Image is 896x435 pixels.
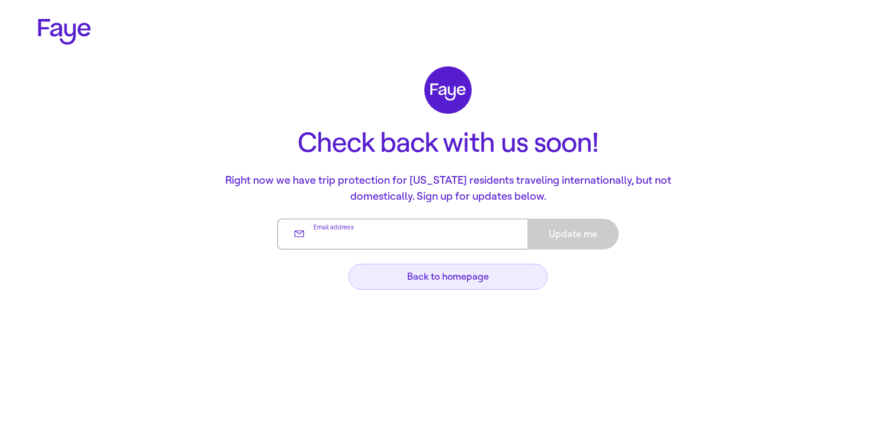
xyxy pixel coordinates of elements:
[407,272,489,282] span: Back to homepage
[348,264,548,290] a: Back to homepage
[211,172,685,204] p: Right now we have trip protection for [US_STATE] residents traveling internationally, but not dom...
[527,219,619,250] button: Update me
[211,128,685,158] h1: Check back with us soon!
[549,229,597,239] span: Update me
[312,221,354,233] label: Email address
